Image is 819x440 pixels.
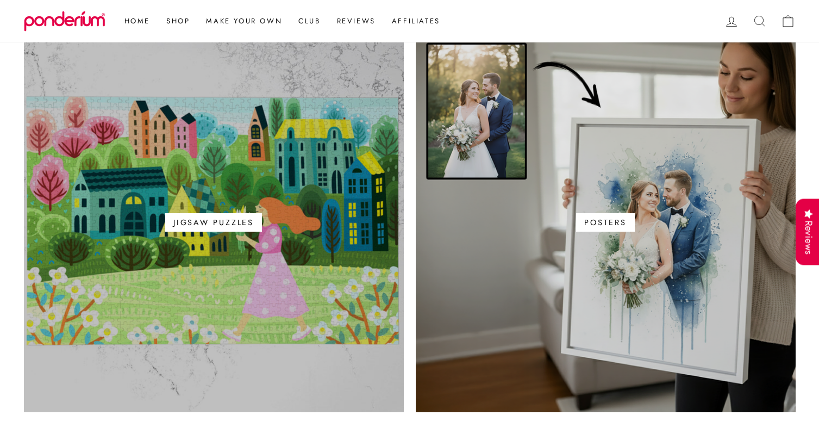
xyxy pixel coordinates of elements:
[384,11,448,31] a: Affiliates
[329,11,384,31] a: Reviews
[198,11,290,31] a: Make Your Own
[290,11,328,31] a: Club
[576,213,635,232] span: Posters
[116,11,158,31] a: Home
[24,11,105,32] img: Ponderium
[416,32,796,412] a: Posters
[24,32,404,412] a: Jigsaw Puzzles
[796,199,819,265] div: Reviews
[111,11,448,31] ul: Primary
[165,213,262,232] span: Jigsaw Puzzles
[158,11,198,31] a: Shop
